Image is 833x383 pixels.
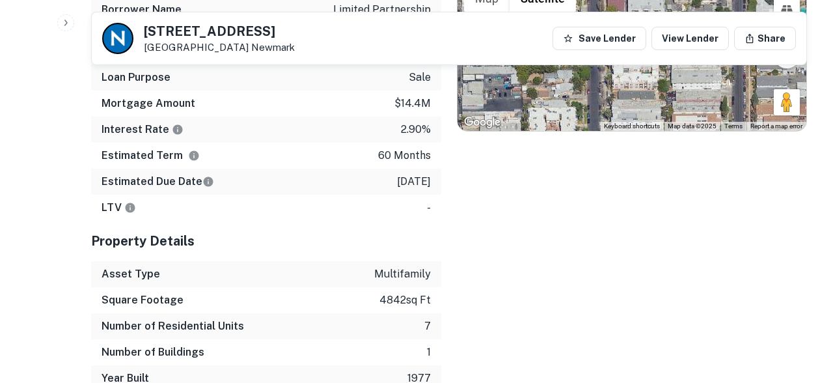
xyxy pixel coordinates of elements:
[102,319,244,334] h6: Number of Residential Units
[668,122,717,130] span: Map data ©2025
[427,345,431,360] p: 1
[188,150,200,162] svg: Term is based on a standard schedule for this type of loan.
[397,174,431,190] p: [DATE]
[251,42,295,53] a: Newmark
[374,266,431,282] p: multifamily
[651,27,729,50] a: View Lender
[734,27,796,50] button: Share
[424,319,431,334] p: 7
[102,148,200,163] h6: Estimated Term
[102,200,136,216] h6: LTV
[102,266,160,282] h6: Asset Type
[144,42,295,53] p: [GEOGRAPHIC_DATA]
[102,122,184,137] h6: Interest Rate
[401,122,431,137] p: 2.90%
[91,231,441,251] h5: Property Details
[144,25,295,38] h5: [STREET_ADDRESS]
[604,122,660,131] button: Keyboard shortcuts
[102,70,171,85] h6: Loan Purpose
[461,114,504,131] a: Open this area in Google Maps (opens a new window)
[394,96,431,111] p: $14.4m
[102,174,214,190] h6: Estimated Due Date
[461,114,504,131] img: Google
[102,292,184,308] h6: Square Footage
[102,2,182,18] h6: Borrower Name
[724,122,743,130] a: Terms (opens in new tab)
[379,292,431,308] p: 4842 sq ft
[202,176,214,188] svg: Estimate is based on a standard schedule for this type of loan.
[774,89,800,115] button: Drag Pegman onto the map to open Street View
[768,237,833,300] iframe: Chat Widget
[124,202,136,214] svg: LTVs displayed on the website are for informational purposes only and may be reported incorrectly...
[750,122,802,130] a: Report a map error
[409,70,431,85] p: sale
[102,96,195,111] h6: Mortgage Amount
[427,200,431,216] p: -
[102,345,204,360] h6: Number of Buildings
[172,124,184,135] svg: The interest rates displayed on the website are for informational purposes only and may be report...
[378,148,431,163] p: 60 months
[553,27,646,50] button: Save Lender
